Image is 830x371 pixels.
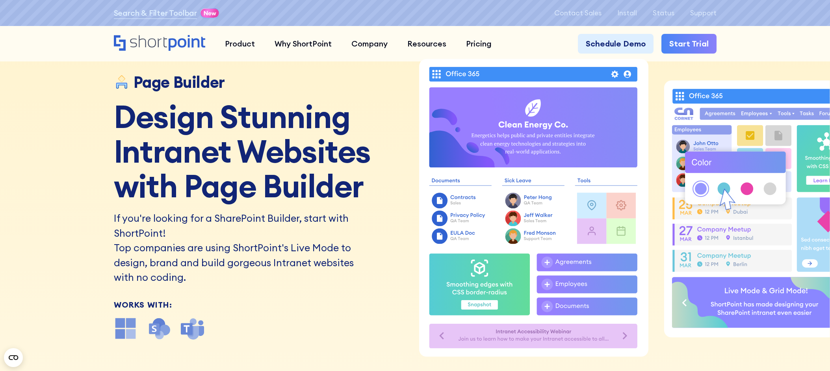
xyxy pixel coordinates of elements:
a: Product [215,34,265,54]
img: SharePoint icon [147,317,171,340]
a: Install [617,9,637,17]
img: microsoft office icon [114,317,137,340]
a: Company [342,34,397,54]
div: Page Builder [134,73,225,91]
a: Resources [397,34,456,54]
a: Support [690,9,717,17]
h1: Design Stunning Intranet Websites with Page Builder [114,99,409,203]
h2: If you're looking for a SharePoint Builder, start with ShortPoint! [114,211,358,241]
img: microsoft teams icon [181,317,204,340]
a: Pricing [456,34,501,54]
a: Search & Filter Toolbar [114,7,197,19]
p: Top companies are using ShortPoint's Live Mode to design, brand and build gorgeous Intranet websi... [114,241,358,285]
div: Company [351,38,388,50]
a: Status [653,9,674,17]
div: Product [225,38,255,50]
a: Home [114,35,206,52]
a: Why ShortPoint [265,34,342,54]
div: Resources [407,38,446,50]
div: Why ShortPoint [275,38,332,50]
div: Pricing [466,38,492,50]
a: Contact Sales [554,9,602,17]
a: Schedule Demo [578,34,654,54]
a: Start Trial [661,34,717,54]
iframe: Chat Widget [688,280,830,371]
div: Works With: [114,301,409,309]
button: Open CMP widget [4,348,23,367]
